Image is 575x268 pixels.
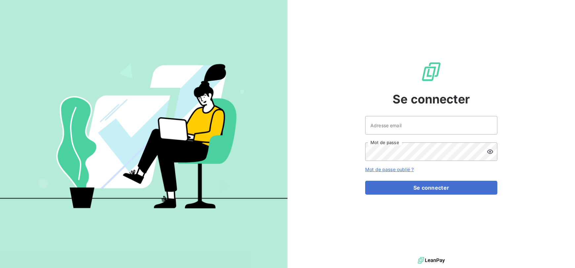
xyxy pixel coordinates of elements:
[365,116,497,134] input: placeholder
[365,181,497,195] button: Se connecter
[418,255,445,265] img: logo
[365,167,414,172] a: Mot de passe oublié ?
[393,90,470,108] span: Se connecter
[421,61,442,82] img: Logo LeanPay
